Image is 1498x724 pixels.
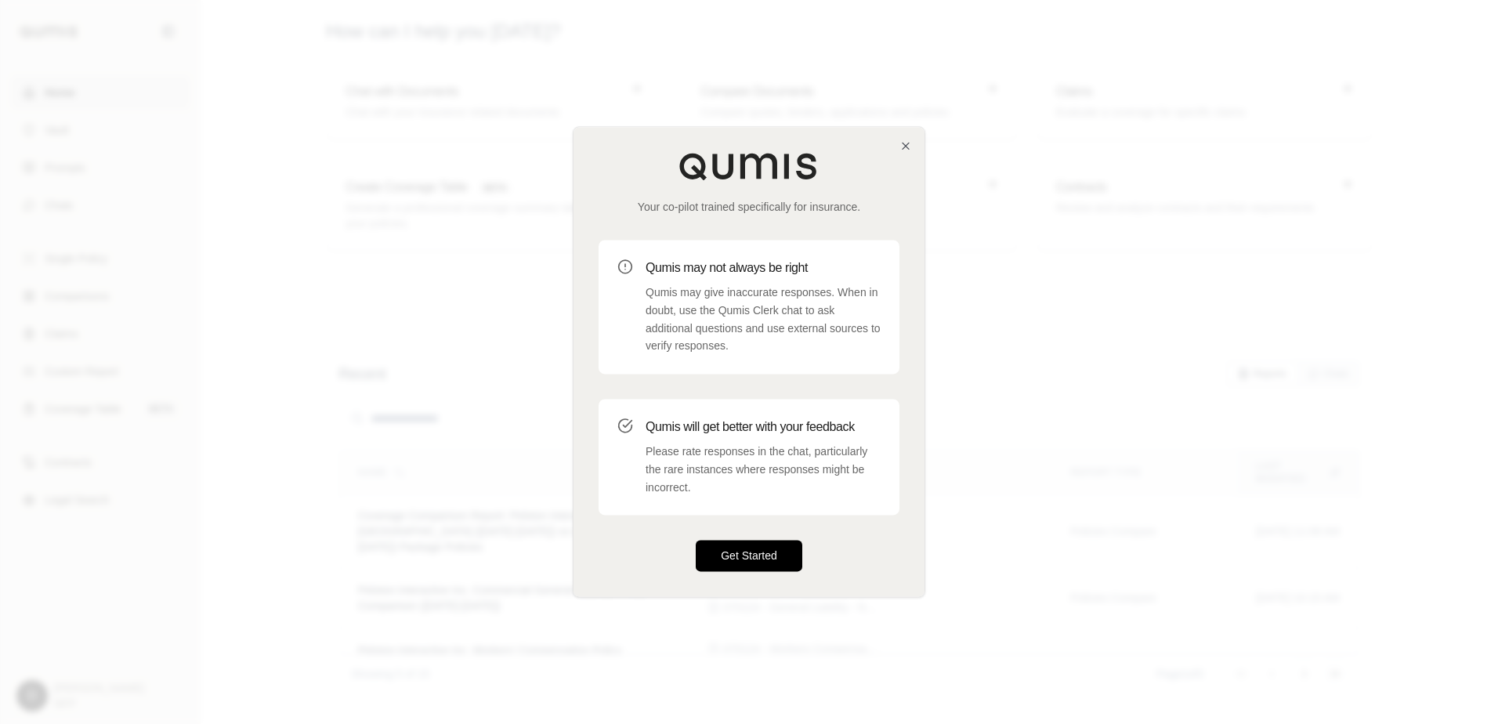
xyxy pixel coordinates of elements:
[696,541,802,572] button: Get Started
[646,418,881,436] h3: Qumis will get better with your feedback
[646,443,881,496] p: Please rate responses in the chat, particularly the rare instances where responses might be incor...
[678,152,820,180] img: Qumis Logo
[646,284,881,355] p: Qumis may give inaccurate responses. When in doubt, use the Qumis Clerk chat to ask additional qu...
[599,199,899,215] p: Your co-pilot trained specifically for insurance.
[646,259,881,277] h3: Qumis may not always be right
